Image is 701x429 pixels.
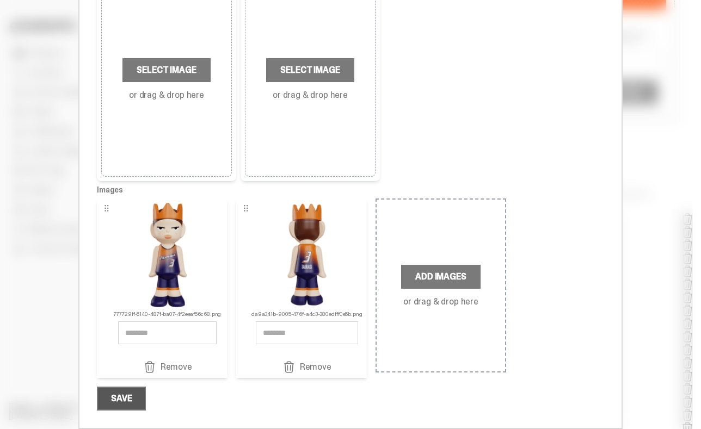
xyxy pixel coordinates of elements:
[273,91,348,100] label: or drag & drop here
[122,58,210,82] label: Select Image
[97,185,604,194] label: Images
[403,297,478,306] label: or drag & drop here
[251,360,362,374] a: Remove
[97,387,146,411] button: Save
[114,360,221,374] a: Remove
[129,91,204,100] label: or drag & drop here
[266,58,354,82] label: Select Image
[401,265,480,289] label: Add Images
[251,307,362,317] p: da9a341b-9005-476f-a4c3-380edfff0e5b.png
[114,307,221,317] p: 777729ff-5140-487f-ba07-4f2eeaf56c68.png
[111,394,132,403] div: Save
